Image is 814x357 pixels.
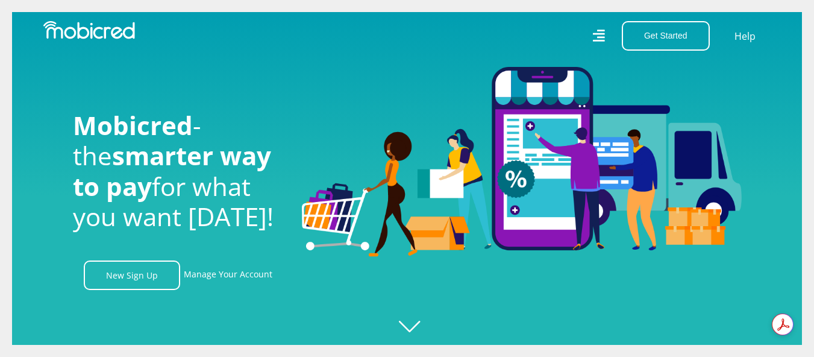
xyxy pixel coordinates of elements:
h1: - the for what you want [DATE]! [73,110,284,232]
a: Help [734,28,756,44]
a: New Sign Up [84,261,180,290]
a: Manage Your Account [184,261,272,290]
span: Mobicred [73,108,193,142]
button: Get Started [622,21,710,51]
span: smarter way to pay [73,138,271,203]
img: Mobicred [43,21,135,39]
img: Welcome to Mobicred [302,67,742,257]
